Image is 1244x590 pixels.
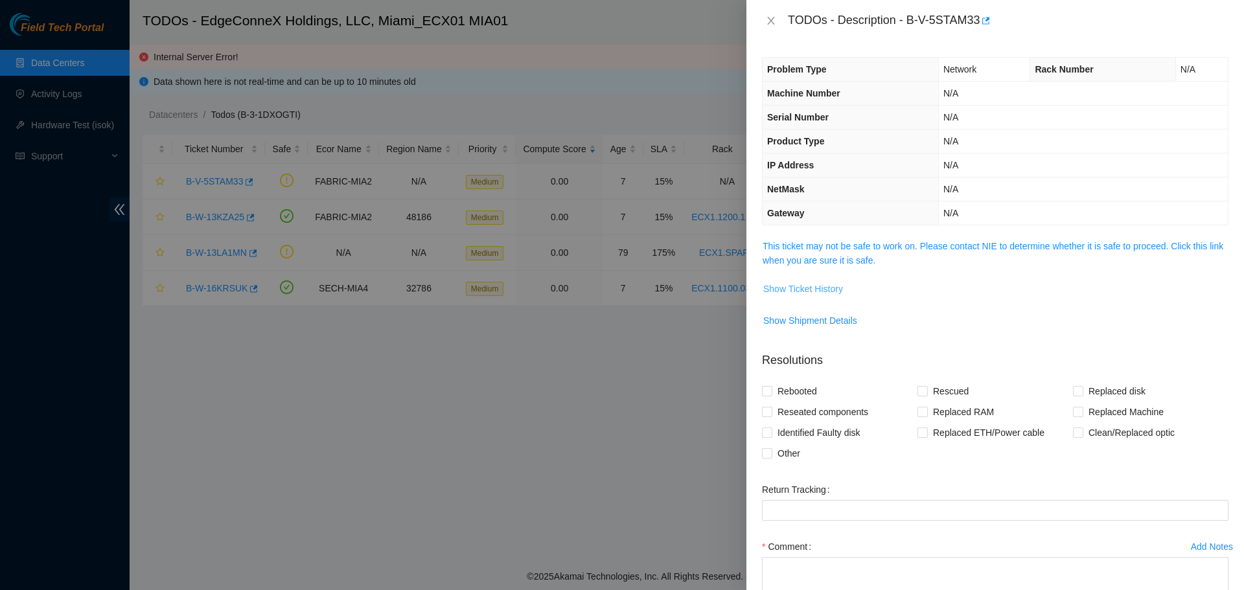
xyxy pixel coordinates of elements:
input: Return Tracking [762,500,1228,521]
label: Comment [762,536,816,557]
span: Gateway [767,208,805,218]
span: Clean/Replaced optic [1083,422,1180,443]
span: N/A [1181,64,1195,74]
span: Other [772,443,805,464]
span: Reseated components [772,402,873,422]
div: Add Notes [1191,542,1233,551]
span: Show Ticket History [763,282,843,296]
span: Rescued [928,381,974,402]
button: Show Shipment Details [763,310,858,331]
span: Replaced disk [1083,381,1151,402]
span: Replaced ETH/Power cable [928,422,1050,443]
span: N/A [943,112,958,122]
span: close [766,16,776,26]
span: N/A [943,184,958,194]
button: Close [762,15,780,27]
span: IP Address [767,160,814,170]
span: Identified Faulty disk [772,422,866,443]
span: N/A [943,160,958,170]
span: Rack Number [1035,64,1093,74]
div: TODOs - Description - B-V-5STAM33 [788,10,1228,31]
span: Problem Type [767,64,827,74]
button: Show Ticket History [763,278,844,299]
span: N/A [943,88,958,98]
span: Serial Number [767,112,829,122]
span: N/A [943,208,958,218]
span: Machine Number [767,88,840,98]
label: Return Tracking [762,479,835,500]
p: Resolutions [762,341,1228,369]
span: N/A [943,136,958,146]
a: This ticket may not be safe to work on. Please contact NIE to determine whether it is safe to pro... [763,241,1223,266]
button: Add Notes [1190,536,1234,557]
span: NetMask [767,184,805,194]
span: Replaced RAM [928,402,999,422]
span: Product Type [767,136,824,146]
span: Show Shipment Details [763,313,857,328]
span: Replaced Machine [1083,402,1169,422]
span: Network [943,64,976,74]
span: Rebooted [772,381,822,402]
